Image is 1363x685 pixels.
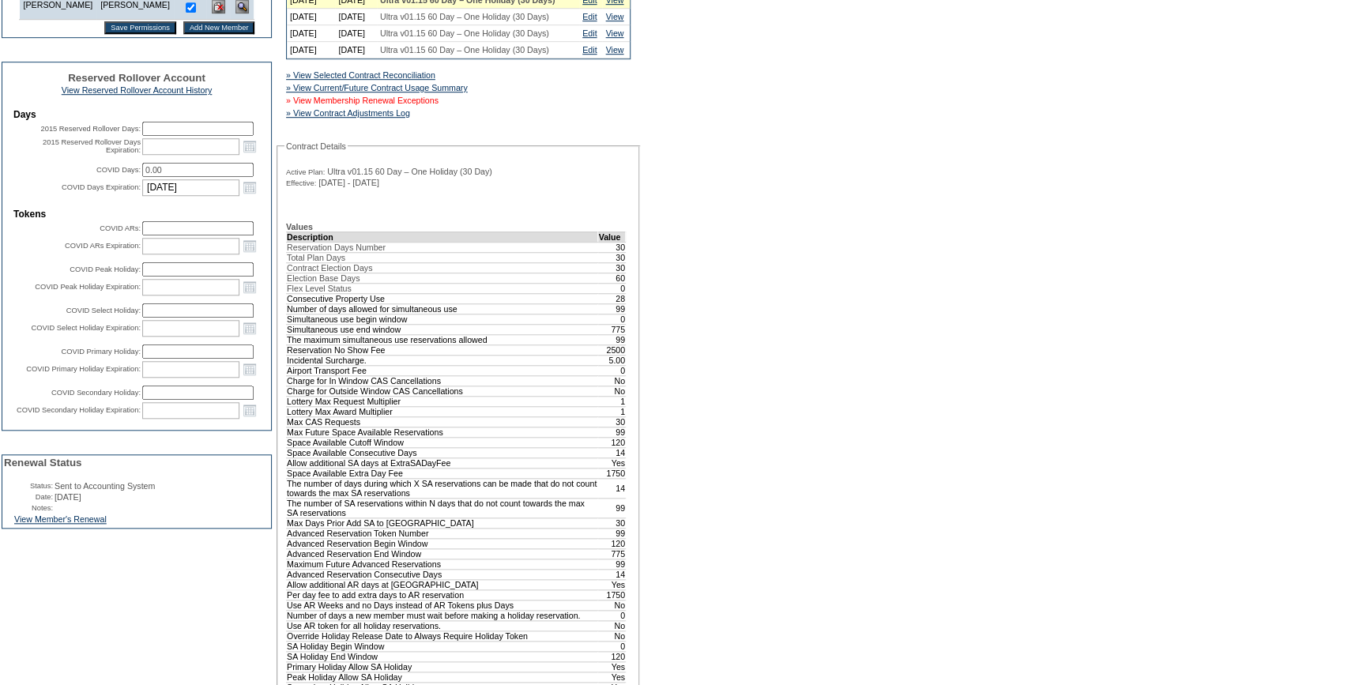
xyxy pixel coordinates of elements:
td: 99 [598,498,626,518]
td: 28 [598,293,626,303]
span: [DATE] [55,492,81,502]
a: Edit [582,28,597,38]
td: The number of SA reservations within N days that do not count towards the max SA reservations [287,498,598,518]
td: Advanced Reservation Begin Window [287,538,598,548]
label: COVID Secondary Holiday Expiration: [17,406,141,414]
a: » View Selected Contract Reconciliation [286,70,435,80]
td: 30 [598,252,626,262]
a: View [605,12,623,21]
span: Ultra v01.15 60 Day – One Holiday (30 Days) [380,45,549,55]
a: View [605,45,623,55]
td: 14 [598,447,626,457]
label: COVID Peak Holiday Expiration: [35,283,141,291]
span: Sent to Accounting System [55,481,155,491]
td: 120 [598,437,626,447]
label: COVID ARs Expiration: [65,242,141,250]
td: Yes [598,661,626,672]
td: 0 [598,365,626,375]
td: 30 [598,262,626,273]
td: 1750 [598,589,626,600]
td: Advanced Reservation Token Number [287,528,598,538]
td: Advanced Reservation Consecutive Days [287,569,598,579]
label: COVID Peak Holiday: [70,265,141,273]
span: Election Base Days [287,273,360,283]
a: View Member's Renewal [14,514,107,524]
td: [DATE] [335,9,376,25]
a: View [605,28,623,38]
td: Peak Holiday Allow SA Holiday [287,672,598,682]
legend: Contract Details [284,141,348,151]
span: Total Plan Days [287,253,345,262]
a: Edit [582,45,597,55]
span: Active Plan: [286,167,325,177]
td: 99 [598,427,626,437]
td: 775 [598,324,626,334]
a: Open the calendar popup. [241,278,258,295]
td: 0 [598,314,626,324]
td: 5.00 [598,355,626,365]
span: Ultra v01.15 60 Day – One Holiday (30 Days) [380,28,549,38]
td: Incidental Surcharge. [287,355,598,365]
td: Use AR token for all holiday reservations. [287,620,598,630]
td: Value [598,231,626,242]
td: [DATE] [287,9,335,25]
label: COVID Primary Holiday Expiration: [26,365,141,373]
td: Lottery Max Request Multiplier [287,396,598,406]
td: 120 [598,538,626,548]
a: » View Current/Future Contract Usage Summary [286,83,468,92]
a: Open the calendar popup. [241,401,258,419]
td: No [598,375,626,386]
td: 1750 [598,468,626,478]
td: 99 [598,559,626,569]
td: 120 [598,651,626,661]
td: Lottery Max Award Multiplier [287,406,598,416]
span: Ultra v01.15 60 Day – One Holiday (30 Days) [380,12,549,21]
td: 1 [598,396,626,406]
a: Open the calendar popup. [241,360,258,378]
span: Contract Election Days [287,263,372,273]
td: Max Future Space Available Reservations [287,427,598,437]
td: 99 [598,528,626,538]
td: [DATE] [287,25,335,42]
td: Tokens [13,209,260,220]
td: Space Available Extra Day Fee [287,468,598,478]
td: [DATE] [287,42,335,58]
a: Open the calendar popup. [241,237,258,254]
span: Renewal Status [4,457,82,469]
td: Override Holiday Release Date to Always Require Holiday Token [287,630,598,641]
td: Yes [598,672,626,682]
td: No [598,600,626,610]
td: Days [13,109,260,120]
td: Yes [598,457,626,468]
td: 99 [598,303,626,314]
td: Primary Holiday Allow SA Holiday [287,661,598,672]
td: Status: [4,481,53,491]
td: 99 [598,334,626,344]
td: Number of days a new member must wait before making a holiday reservation. [287,610,598,620]
td: Charge for Outside Window CAS Cancellations [287,386,598,396]
td: Airport Transport Fee [287,365,598,375]
td: Space Available Consecutive Days [287,447,598,457]
label: COVID Primary Holiday: [61,348,141,356]
td: 0 [598,641,626,651]
label: COVID Secondary Holiday: [51,389,141,397]
a: » View Membership Renewal Exceptions [286,96,439,105]
td: 775 [598,548,626,559]
td: 30 [598,416,626,427]
td: No [598,620,626,630]
td: Max CAS Requests [287,416,598,427]
td: SA Holiday Begin Window [287,641,598,651]
label: COVID ARs: [100,224,141,232]
td: Max Days Prior Add SA to [GEOGRAPHIC_DATA] [287,518,598,528]
td: Simultaneous use begin window [287,314,598,324]
span: [DATE] - [DATE] [318,178,379,187]
a: » View Contract Adjustments Log [286,108,410,118]
td: Reservation No Show Fee [287,344,598,355]
a: Open the calendar popup. [241,319,258,337]
span: Reservation Days Number [287,243,386,252]
td: 14 [598,569,626,579]
span: Flex Level Status [287,284,352,293]
input: Save Permissions [104,21,176,34]
td: Number of days allowed for simultaneous use [287,303,598,314]
td: 30 [598,518,626,528]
